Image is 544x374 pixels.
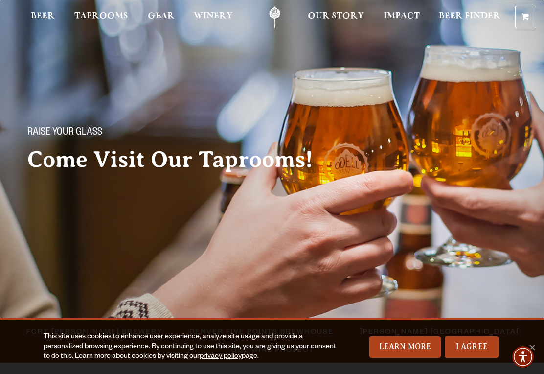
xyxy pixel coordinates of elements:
[256,6,293,28] a: Odell Home
[445,336,499,358] a: I Agree
[68,6,135,28] a: Taprooms
[308,12,364,20] span: Our Story
[377,6,426,28] a: Impact
[31,12,55,20] span: Beer
[141,6,181,28] a: Gear
[24,6,61,28] a: Beer
[27,127,102,140] span: Raise your glass
[369,336,441,358] a: Learn More
[301,6,370,28] a: Our Story
[512,346,534,368] div: Accessibility Menu
[44,332,340,362] div: This site uses cookies to enhance user experience, analyze site usage and provide a personalized ...
[194,12,233,20] span: Winery
[384,12,420,20] span: Impact
[432,6,507,28] a: Beer Finder
[187,6,239,28] a: Winery
[439,12,500,20] span: Beer Finder
[200,353,242,361] a: privacy policy
[74,12,128,20] span: Taprooms
[148,12,175,20] span: Gear
[27,147,333,172] h2: Come Visit Our Taprooms!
